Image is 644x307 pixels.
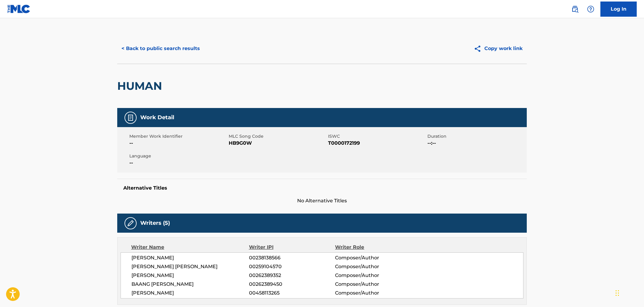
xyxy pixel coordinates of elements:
div: Writer Role [335,244,413,251]
span: [PERSON_NAME] [PERSON_NAME] [131,263,249,270]
span: -- [129,140,227,147]
span: 00458113265 [249,289,335,297]
button: Copy work link [470,41,527,56]
span: Composer/Author [335,272,413,279]
h5: Work Detail [140,114,174,121]
span: Composer/Author [335,263,413,270]
iframe: Chat Widget [614,278,644,307]
img: Writers [127,220,134,227]
div: Writer IPI [249,244,335,251]
span: 00262389450 [249,281,335,288]
img: MLC Logo [7,5,31,13]
span: BAANG [PERSON_NAME] [131,281,249,288]
span: 00262389352 [249,272,335,279]
div: Drag [616,284,619,302]
span: Composer/Author [335,281,413,288]
h5: Alternative Titles [123,185,521,191]
span: 00238138566 [249,254,335,261]
img: help [587,5,594,13]
span: [PERSON_NAME] [131,254,249,261]
img: Work Detail [127,114,134,121]
span: 00259104570 [249,263,335,270]
span: Duration [427,133,525,140]
img: search [571,5,579,13]
span: [PERSON_NAME] [131,272,249,279]
span: Composer/Author [335,289,413,297]
div: Writer Name [131,244,249,251]
a: Public Search [569,3,581,15]
div: Help [585,3,597,15]
span: T0000172199 [328,140,426,147]
span: ISWC [328,133,426,140]
span: [PERSON_NAME] [131,289,249,297]
span: Composer/Author [335,254,413,261]
span: MLC Song Code [229,133,327,140]
span: Member Work Identifier [129,133,227,140]
span: HB9G0W [229,140,327,147]
span: No Alternative Titles [117,197,527,204]
span: Language [129,153,227,159]
h5: Writers (5) [140,220,170,227]
a: Log In [600,2,637,17]
span: -- [129,159,227,167]
span: --:-- [427,140,525,147]
img: Copy work link [474,45,484,52]
h2: HUMAN [117,79,165,93]
button: < Back to public search results [117,41,204,56]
